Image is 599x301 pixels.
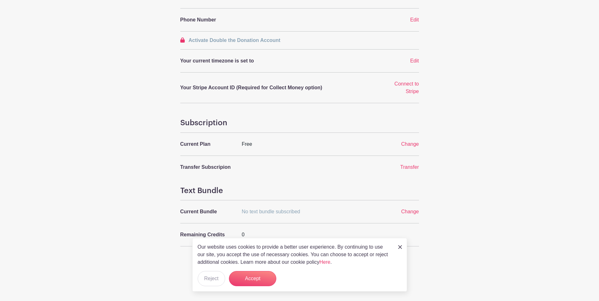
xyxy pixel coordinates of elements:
h4: Subscription [180,118,419,127]
span: No text bundle subscribed [242,209,300,214]
a: Here [320,259,331,265]
a: Connect to Stripe [394,81,419,94]
p: Current Bundle [180,208,234,215]
img: close_button-5f87c8562297e5c2d7936805f587ecaba9071eb48480494691a3f1689db116b3.svg [398,245,402,249]
a: Edit [410,58,419,63]
p: Your Stripe Account ID (Required for Collect Money option) [180,84,378,91]
p: Remaining Credits [180,231,234,239]
p: Your current timezone is set to [180,57,378,65]
p: Current Plan [180,140,234,148]
a: Change [401,209,419,214]
a: Edit [410,17,419,22]
span: Activate Double the Donation Account [189,38,280,43]
div: 0 [238,231,382,239]
p: Phone Number [180,16,234,24]
p: Our website uses cookies to provide a better user experience. By continuing to use our site, you ... [198,243,392,266]
a: Change [401,141,419,147]
div: Free [238,140,382,148]
button: Accept [229,271,276,286]
p: Transfer Subscripion [180,163,234,171]
h4: Text Bundle [180,186,419,195]
a: Transfer [400,164,419,170]
button: Reject [198,271,225,286]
